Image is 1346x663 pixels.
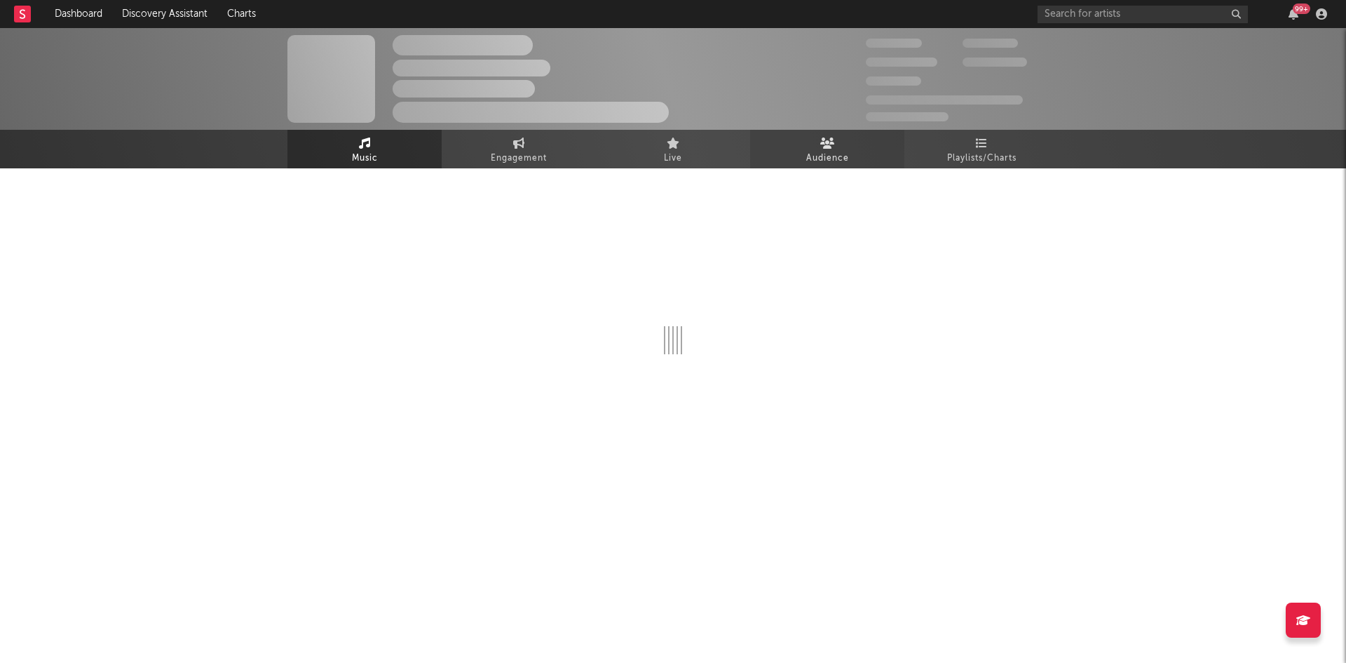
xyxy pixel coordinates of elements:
button: 99+ [1289,8,1298,20]
a: Playlists/Charts [904,130,1059,168]
span: 50,000,000 Monthly Listeners [866,95,1023,105]
span: 100,000 [866,76,921,86]
div: 99 + [1293,4,1310,14]
span: 300,000 [866,39,922,48]
input: Search for artists [1038,6,1248,23]
a: Engagement [442,130,596,168]
span: 1,000,000 [963,58,1027,67]
span: Live [664,150,682,167]
a: Music [287,130,442,168]
span: 50,000,000 [866,58,937,67]
span: Audience [806,150,849,167]
span: 100,000 [963,39,1018,48]
span: Jump Score: 85.0 [866,112,949,121]
span: Playlists/Charts [947,150,1017,167]
a: Audience [750,130,904,168]
span: Music [352,150,378,167]
span: Engagement [491,150,547,167]
a: Live [596,130,750,168]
